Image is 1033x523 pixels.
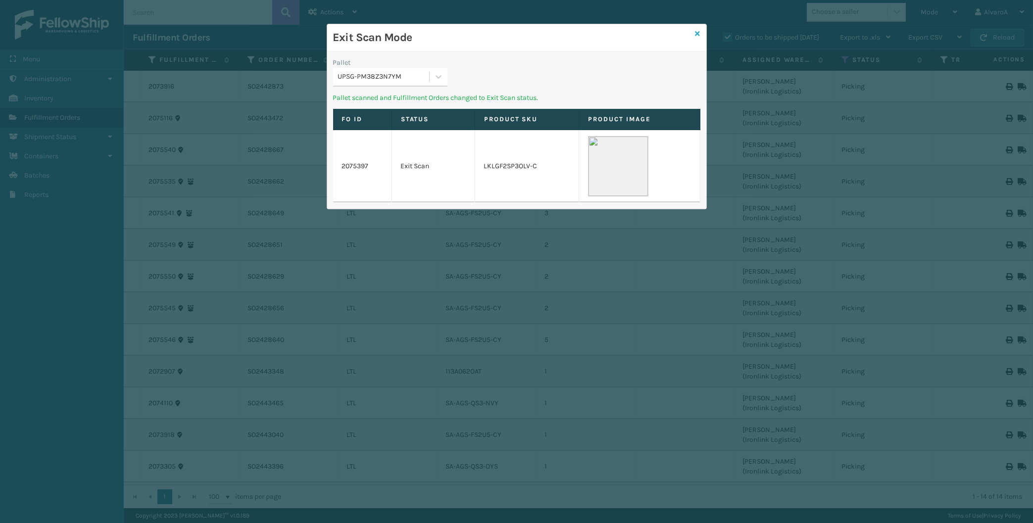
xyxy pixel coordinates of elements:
[338,72,430,82] div: UPSG-PM38Z3N7YM
[342,161,369,171] a: 2075397
[588,136,648,196] img: 51104088640_40f294f443_o-scaled-700x700.jpg
[588,115,691,124] label: Product Image
[333,57,351,68] label: Pallet
[333,30,691,45] h3: Exit Scan Mode
[401,115,466,124] label: Status
[475,130,579,202] td: LKLGF2SP3OLV-C
[484,115,570,124] label: Product SKU
[333,93,700,103] p: Pallet scanned and Fulfillment Orders changed to Exit Scan status.
[342,115,383,124] label: FO ID
[392,130,475,202] td: Exit Scan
